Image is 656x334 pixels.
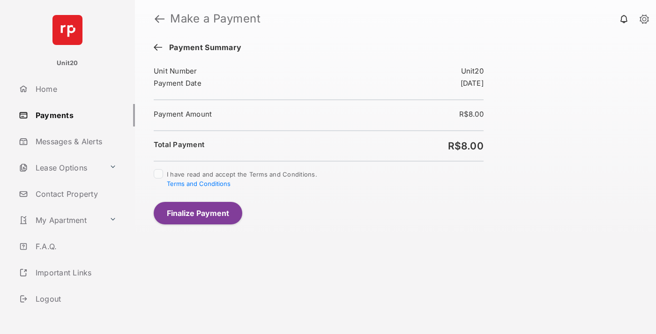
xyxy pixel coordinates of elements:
[15,261,120,284] a: Important Links
[15,183,135,205] a: Contact Property
[52,15,82,45] img: svg+xml;base64,PHN2ZyB4bWxucz0iaHR0cDovL3d3dy53My5vcmcvMjAwMC9zdmciIHdpZHRoPSI2NCIgaGVpZ2h0PSI2NC...
[15,78,135,100] a: Home
[57,59,78,68] p: Unit20
[15,235,135,258] a: F.A.Q.
[15,156,105,179] a: Lease Options
[15,130,135,153] a: Messages & Alerts
[164,43,241,53] span: Payment Summary
[167,171,317,187] span: I have read and accept the Terms and Conditions.
[170,13,261,24] strong: Make a Payment
[15,209,105,231] a: My Apartment
[167,180,231,187] button: I have read and accept the Terms and Conditions.
[15,104,135,126] a: Payments
[154,202,242,224] button: Finalize Payment
[15,288,135,310] a: Logout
